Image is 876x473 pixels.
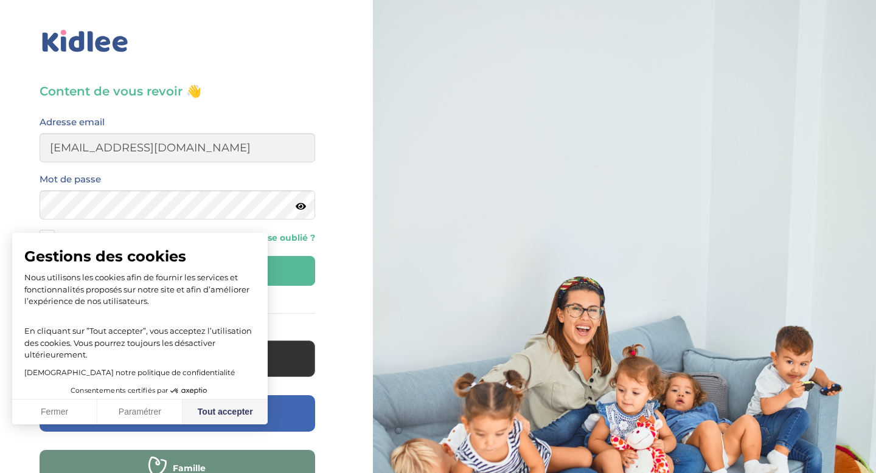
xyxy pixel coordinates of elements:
button: Consentements certifiés par [64,383,215,399]
button: Paramétrer [97,399,182,425]
img: logo_kidlee_bleu [40,27,131,55]
p: En cliquant sur ”Tout accepter”, vous acceptez l’utilisation des cookies. Vous pourrez toujours l... [24,314,255,361]
span: Gestions des cookies [24,247,255,266]
label: Adresse email [40,114,105,130]
a: [DEMOGRAPHIC_DATA] notre politique de confidentialité [24,368,235,377]
span: Consentements certifiés par [71,387,168,394]
label: Mot de passe [40,171,101,187]
h3: Content de vous revoir 👋 [40,83,315,100]
input: Email [40,133,315,162]
a: Facebook [40,416,315,427]
svg: Axeptio [170,373,207,409]
span: Se souvenir de moi [58,230,133,246]
button: Tout accepter [182,399,268,425]
button: Fermer [12,399,97,425]
p: Nous utilisons les cookies afin de fournir les services et fonctionnalités proposés sur notre sit... [24,272,255,308]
